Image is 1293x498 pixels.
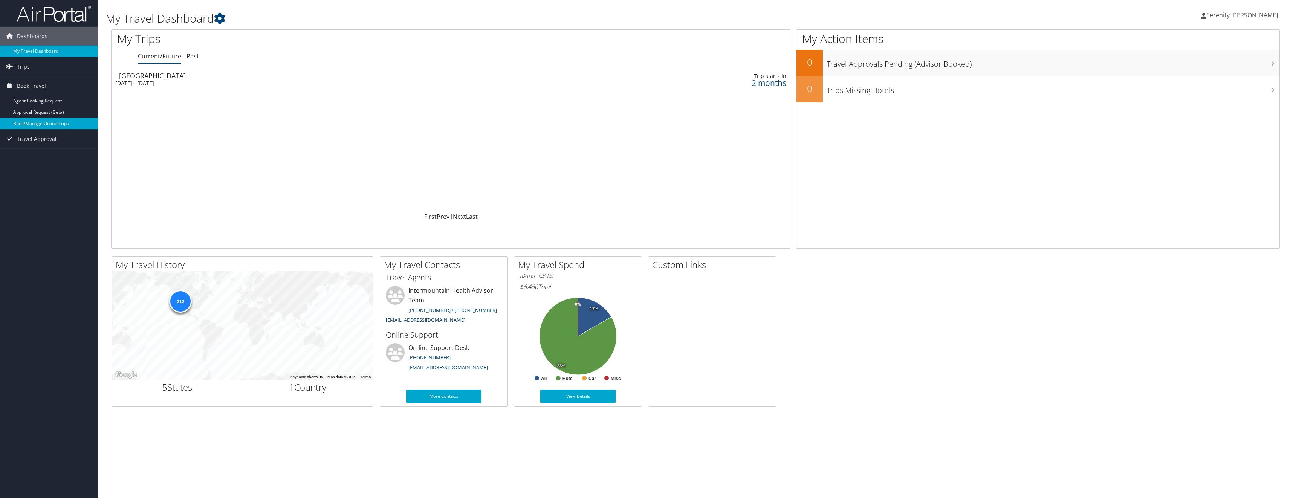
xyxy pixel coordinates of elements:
h1: My Action Items [796,31,1279,47]
tspan: 17% [590,307,598,311]
li: Intermountain Health Advisor Team [382,286,506,326]
h6: Total [520,283,636,291]
tspan: 0% [575,302,581,307]
span: Map data ©2025 [327,375,356,379]
h3: Travel Agents [386,272,502,283]
a: Terms (opens in new tab) [360,375,371,379]
text: Hotel [562,376,574,381]
span: Serenity [PERSON_NAME] [1206,11,1278,19]
h2: My Travel History [116,258,373,271]
a: View Details [540,390,616,403]
button: Keyboard shortcuts [290,374,323,380]
h3: Travel Approvals Pending (Advisor Booked) [827,55,1279,69]
h2: Custom Links [652,258,776,271]
h6: [DATE] - [DATE] [520,272,636,280]
h1: My Travel Dashboard [105,11,892,26]
a: Past [186,52,199,60]
h2: My Travel Spend [518,258,642,271]
a: 1 [449,212,453,221]
a: Serenity [PERSON_NAME] [1201,4,1285,26]
span: Book Travel [17,76,46,95]
a: [EMAIL_ADDRESS][DOMAIN_NAME] [386,316,465,323]
span: 5 [162,381,167,393]
div: 2 months [615,79,787,86]
a: [PHONE_NUMBER] [408,354,451,361]
tspan: 83% [557,364,565,368]
h2: 0 [796,56,823,69]
a: 0Travel Approvals Pending (Advisor Booked) [796,50,1279,76]
div: Trip starts in [615,73,787,79]
img: airportal-logo.png [17,5,92,23]
span: Trips [17,57,30,76]
h2: 0 [796,82,823,95]
a: Current/Future [138,52,181,60]
li: On-line Support Desk [382,343,506,374]
h2: Country [248,381,368,394]
h3: Trips Missing Hotels [827,81,1279,96]
a: Last [466,212,478,221]
span: Dashboards [17,27,47,46]
text: Car [588,376,596,381]
a: [PHONE_NUMBER] / [PHONE_NUMBER] [408,307,497,313]
span: $6,460 [520,283,538,291]
a: 0Trips Missing Hotels [796,76,1279,102]
a: More Contacts [406,390,481,403]
a: [EMAIL_ADDRESS][DOMAIN_NAME] [408,364,488,371]
span: Travel Approval [17,130,57,148]
a: First [424,212,437,221]
h2: My Travel Contacts [384,258,507,271]
h1: My Trips [117,31,502,47]
text: Air [541,376,547,381]
img: Google [114,370,139,380]
a: Prev [437,212,449,221]
a: Open this area in Google Maps (opens a new window) [114,370,139,380]
h2: States [118,381,237,394]
h3: Online Support [386,330,502,340]
div: [DATE] - [DATE] [115,80,512,87]
div: [GEOGRAPHIC_DATA] [119,72,516,79]
text: Misc [611,376,621,381]
div: 212 [169,290,192,313]
a: Next [453,212,466,221]
span: 1 [289,381,294,393]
